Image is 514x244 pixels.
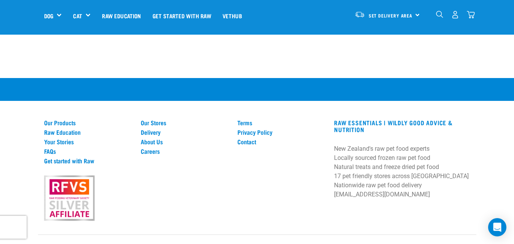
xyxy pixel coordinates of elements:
[217,0,248,31] a: Vethub
[141,138,228,145] a: About Us
[334,119,470,133] h3: RAW ESSENTIALS | Wildly Good Advice & Nutrition
[141,148,228,155] a: Careers
[369,14,413,17] span: Set Delivery Area
[44,138,132,145] a: Your Stories
[41,174,98,222] img: rfvs.png
[355,11,365,18] img: van-moving.png
[467,11,475,19] img: home-icon@2x.png
[237,129,325,136] a: Privacy Policy
[44,119,132,126] a: Our Products
[44,129,132,136] a: Raw Education
[96,0,146,31] a: Raw Education
[488,218,506,236] div: Open Intercom Messenger
[451,11,459,19] img: user.png
[334,144,470,199] p: New Zealand's raw pet food experts Locally sourced frozen raw pet food Natural treats and freeze ...
[141,119,228,126] a: Our Stores
[44,148,132,155] a: FAQs
[147,0,217,31] a: Get started with Raw
[436,11,443,18] img: home-icon-1@2x.png
[237,138,325,145] a: Contact
[141,129,228,136] a: Delivery
[73,11,82,20] a: Cat
[44,157,132,164] a: Get started with Raw
[237,119,325,126] a: Terms
[44,11,53,20] a: Dog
